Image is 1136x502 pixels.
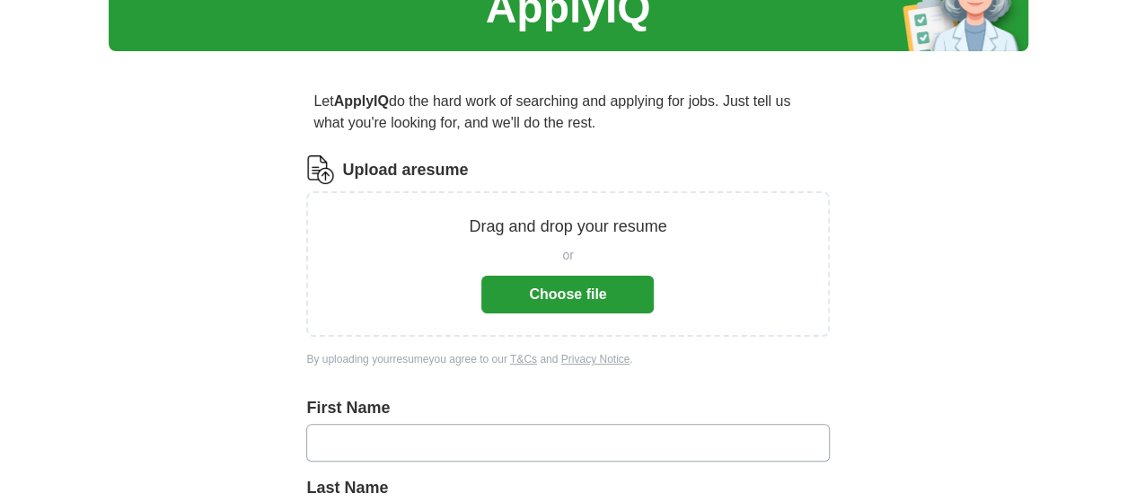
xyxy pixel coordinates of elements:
label: First Name [306,396,829,420]
button: Choose file [481,276,654,313]
span: or [562,246,573,265]
strong: ApplyIQ [334,93,389,109]
p: Let do the hard work of searching and applying for jobs. Just tell us what you're looking for, an... [306,84,829,141]
a: T&Cs [510,353,537,365]
p: Drag and drop your resume [469,215,666,239]
img: CV Icon [306,155,335,184]
label: Upload a resume [342,158,468,182]
div: By uploading your resume you agree to our and . [306,351,829,367]
label: Last Name [306,476,829,500]
a: Privacy Notice [561,353,630,365]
